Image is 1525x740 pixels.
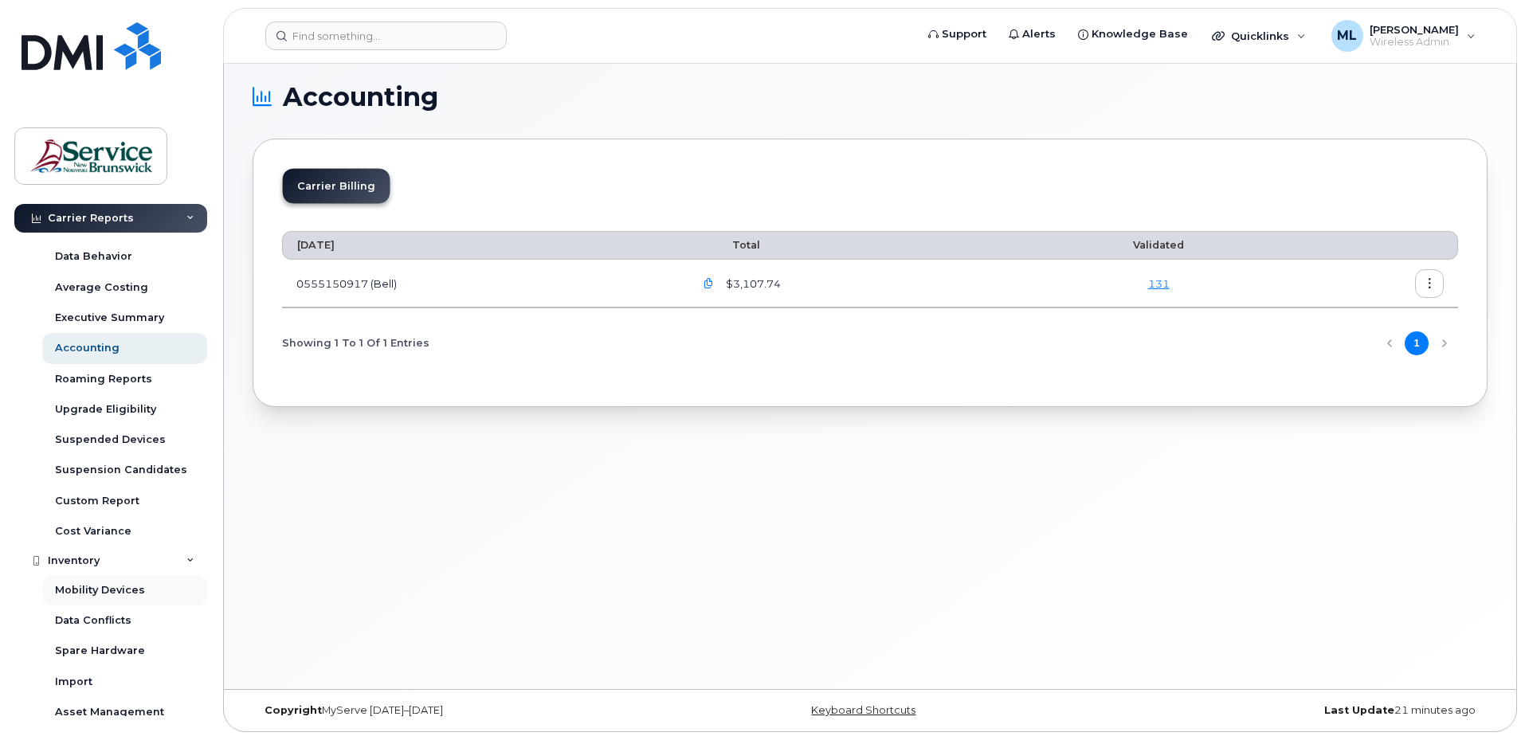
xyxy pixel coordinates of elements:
button: Page 1 [1405,331,1429,355]
div: 21 minutes ago [1076,704,1488,717]
span: Total [694,239,760,251]
span: Showing 1 To 1 Of 1 Entries [282,331,429,355]
div: MyServe [DATE]–[DATE] [253,704,664,717]
strong: Last Update [1324,704,1394,716]
td: 0555150917 (Bell) [282,260,680,307]
strong: Copyright [265,704,322,716]
a: 131 [1148,277,1170,290]
th: Validated [1036,231,1281,260]
span: $3,107.74 [723,276,781,292]
a: Keyboard Shortcuts [811,704,915,716]
th: [DATE] [282,231,680,260]
span: Accounting [283,85,438,109]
